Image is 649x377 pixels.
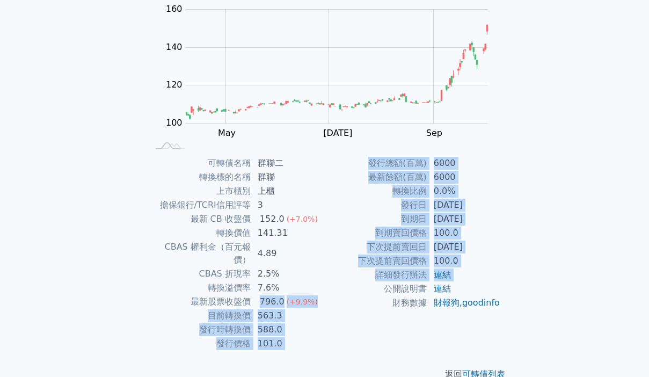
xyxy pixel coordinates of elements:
[161,4,504,138] g: Chart
[325,212,427,226] td: 到期日
[427,156,501,170] td: 6000
[595,325,649,377] div: 聊天小工具
[251,267,325,281] td: 2.5%
[462,298,500,308] a: goodinfo
[427,170,501,184] td: 6000
[149,170,251,184] td: 轉換標的名稱
[251,240,325,267] td: 4.89
[251,323,325,337] td: 588.0
[251,198,325,212] td: 3
[149,156,251,170] td: 可轉債名稱
[595,325,649,377] iframe: Chat Widget
[149,337,251,351] td: 發行價格
[251,309,325,323] td: 563.3
[251,170,325,184] td: 群聯
[258,295,287,308] div: 796.0
[434,270,451,280] a: 連結
[166,118,183,128] tspan: 100
[251,281,325,295] td: 7.6%
[186,25,487,120] g: Series
[251,337,325,351] td: 101.0
[427,212,501,226] td: [DATE]
[251,184,325,198] td: 上櫃
[149,184,251,198] td: 上市櫃別
[166,42,183,52] tspan: 140
[218,128,236,138] tspan: May
[427,240,501,254] td: [DATE]
[323,128,352,138] tspan: [DATE]
[426,128,442,138] tspan: Sep
[166,79,183,90] tspan: 120
[325,282,427,296] td: 公開說明書
[149,267,251,281] td: CBAS 折現率
[251,226,325,240] td: 141.31
[427,226,501,240] td: 100.0
[427,254,501,268] td: 100.0
[434,298,460,308] a: 財報狗
[166,4,183,14] tspan: 160
[149,226,251,240] td: 轉換價值
[149,240,251,267] td: CBAS 權利金（百元報價）
[325,254,427,268] td: 下次提前賣回價格
[287,298,318,306] span: (+9.9%)
[258,213,287,226] div: 152.0
[325,170,427,184] td: 最新餘額(百萬)
[427,184,501,198] td: 0.0%
[251,156,325,170] td: 群聯二
[325,156,427,170] td: 發行總額(百萬)
[325,296,427,310] td: 財務數據
[325,268,427,282] td: 詳細發行辦法
[149,295,251,309] td: 最新股票收盤價
[149,309,251,323] td: 目前轉換價
[287,215,318,223] span: (+7.0%)
[325,198,427,212] td: 發行日
[149,198,251,212] td: 擔保銀行/TCRI信用評等
[149,323,251,337] td: 發行時轉換價
[325,226,427,240] td: 到期賣回價格
[427,198,501,212] td: [DATE]
[325,240,427,254] td: 下次提前賣回日
[427,296,501,310] td: ,
[149,212,251,226] td: 最新 CB 收盤價
[434,284,451,294] a: 連結
[149,281,251,295] td: 轉換溢價率
[325,184,427,198] td: 轉換比例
